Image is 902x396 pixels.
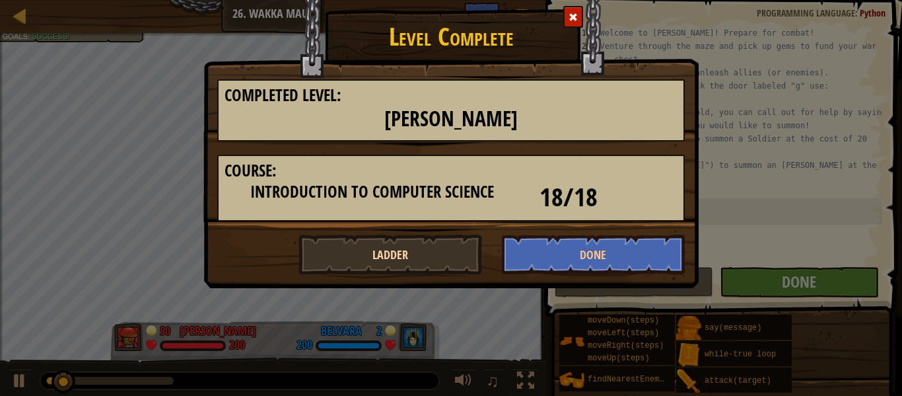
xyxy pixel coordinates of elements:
[502,235,685,274] button: Done
[225,162,677,180] h3: Course:
[539,179,598,214] span: 18/18
[204,16,698,50] h1: Level Complete
[298,235,482,274] button: Ladder
[225,87,677,104] h3: Completed Level:
[225,183,520,201] h3: Introduction to Computer Science
[225,108,677,131] h2: [PERSON_NAME]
